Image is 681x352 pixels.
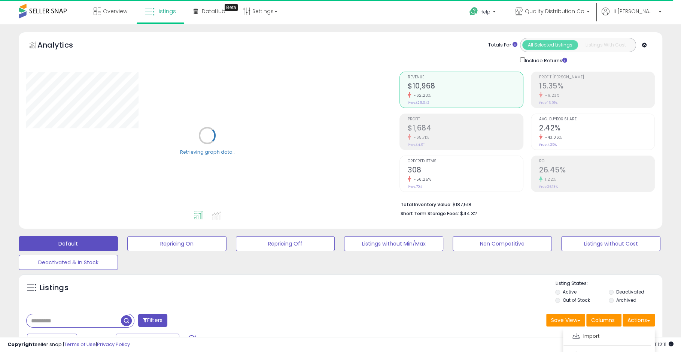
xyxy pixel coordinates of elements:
[586,314,621,327] button: Columns
[525,7,584,15] span: Quality Distribution Co
[103,7,127,15] span: Overview
[64,341,96,348] a: Terms of Use
[401,210,459,217] b: Short Term Storage Fees:
[567,330,649,342] a: Import
[19,255,118,270] button: Deactivated & In Stock
[156,7,176,15] span: Listings
[411,135,429,140] small: -65.71%
[408,159,523,163] span: Ordered Items
[453,236,552,251] button: Non Competitive
[555,280,662,287] p: Listing States:
[602,7,662,24] a: Hi [PERSON_NAME]
[514,56,576,64] div: Include Returns
[488,42,517,49] div: Totals For
[616,297,636,303] label: Archived
[38,336,68,344] span: Last 7 Days
[539,82,654,92] h2: 15.35%
[539,142,557,147] small: Prev: 4.25%
[539,117,654,121] span: Avg. Buybox Share
[127,236,227,251] button: Repricing On
[408,124,523,134] h2: $1,684
[623,314,655,327] button: Actions
[563,297,590,303] label: Out of Stock
[546,314,585,327] button: Save View
[611,7,656,15] span: Hi [PERSON_NAME]
[616,289,644,295] label: Deactivated
[591,316,615,324] span: Columns
[539,159,654,163] span: ROI
[469,7,478,16] i: Get Help
[542,177,556,182] small: 1.22%
[408,184,422,189] small: Prev: 704
[539,124,654,134] h2: 2.42%
[127,336,170,344] span: Aug-26 - Sep-01
[40,283,69,293] h5: Listings
[225,4,238,11] div: Tooltip anchor
[539,184,558,189] small: Prev: 26.13%
[116,334,179,346] button: Aug-26 - Sep-01
[202,7,225,15] span: DataHub
[37,40,88,52] h5: Analytics
[542,135,562,140] small: -43.06%
[646,341,674,348] span: 2025-09-9 12:11 GMT
[27,334,77,346] button: Last 7 Days
[408,100,429,105] small: Prev: $29,042
[563,289,577,295] label: Active
[542,93,559,98] small: -9.23%
[480,9,490,15] span: Help
[522,40,578,50] button: All Selected Listings
[460,210,477,217] span: $44.32
[408,166,523,176] h2: 308
[408,75,523,79] span: Revenue
[539,166,654,176] h2: 26.45%
[7,341,35,348] strong: Copyright
[344,236,443,251] button: Listings without Min/Max
[463,1,503,24] a: Help
[7,341,130,348] div: seller snap | |
[411,93,431,98] small: -62.23%
[236,236,335,251] button: Repricing Off
[408,82,523,92] h2: $10,968
[180,148,234,155] div: Retrieving graph data..
[408,142,426,147] small: Prev: $4,911
[401,199,649,208] li: $187,518
[411,177,431,182] small: -56.25%
[539,75,654,79] span: Profit [PERSON_NAME]
[138,314,167,327] button: Filters
[97,341,130,348] a: Privacy Policy
[408,117,523,121] span: Profit
[539,100,557,105] small: Prev: 16.91%
[401,201,452,208] b: Total Inventory Value:
[561,236,660,251] button: Listings without Cost
[19,236,118,251] button: Default
[578,40,633,50] button: Listings With Cost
